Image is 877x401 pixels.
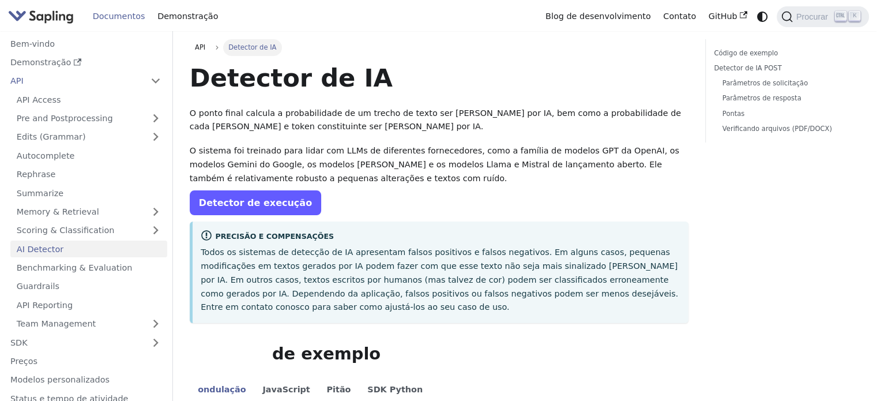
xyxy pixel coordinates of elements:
font: GitHub [709,12,737,21]
a: Documentos [86,8,151,25]
font: Preços [10,357,37,366]
font: Precisão e compensações [215,232,334,241]
font: Parâmetros de solicitação [722,79,808,87]
a: Detector de execução [190,190,321,215]
font: ondulação [198,385,246,394]
a: Contato [657,8,702,25]
a: AI Detector [10,241,167,257]
a: Blog de desenvolvimento [539,8,657,25]
a: SDK [4,334,144,351]
font: Modelos personalizados [10,375,110,384]
font: Parâmetros de resposta [722,94,801,102]
a: Memory & Retrieval [10,204,167,220]
a: GitHub [702,8,754,25]
font: SDK Python [367,385,423,394]
a: Team Management [10,316,167,332]
a: Scoring & Classification [10,222,167,239]
a: Demonstração [4,54,167,71]
a: Edits (Grammar) [10,129,167,145]
font: Bem-vindo [10,39,55,48]
a: API Access [10,91,167,108]
font: Pontas [722,110,744,118]
font: O sistema foi treinado para lidar com LLMs de diferentes fornecedores, como a família de modelos ... [190,146,679,183]
a: Detector de IA POST [714,63,856,74]
font: Verificando arquivos (PDF/DOCX) [722,125,832,133]
a: Pre and Postprocessing [10,110,167,127]
button: Alternar entre o modo escuro e o modo claro (atualmente modo de sistema) [754,8,770,25]
font: Pitão [326,385,351,394]
a: Autocomplete [10,147,167,164]
font: JavaScript [262,385,310,394]
a: Verificando arquivos (PDF/DOCX) [722,123,852,134]
font: Demonstração [157,12,218,21]
font: Código de exemplo [714,49,778,57]
font: Contato [663,12,696,21]
button: Collapse sidebar category 'API' [144,73,167,89]
a: Preços [4,353,167,370]
a: Summarize [10,185,167,201]
a: Demonstração [151,8,224,25]
img: Sapling.ai [8,8,74,25]
a: Parâmetros de resposta [722,93,852,104]
font: Detector de IA POST [714,64,781,72]
font: de exemplo [272,344,381,363]
a: API [4,73,144,89]
font: Detector de IA [190,63,393,92]
font: Detector de execução [199,197,312,208]
font: Detector de IA [228,43,276,51]
font: Documentos [93,12,145,21]
font: Demonstração [10,58,71,67]
a: Pontas [722,108,852,119]
font: API [195,43,205,51]
a: API Reporting [10,297,167,313]
a: Modelos personalizados [4,372,167,388]
a: Rephrase [10,166,167,183]
font: SDK [10,338,28,347]
a: Sapling.ai [8,8,78,25]
font: Procurar [796,12,828,21]
nav: Migalhas de pão [190,39,688,55]
font: Blog de desenvolvimento [545,12,651,21]
font: Todos os sistemas de detecção de IA apresentam falsos positivos e falsos negativos. Em alguns cas... [201,248,678,312]
button: Expandir a categoria da barra lateral 'SDK' [144,334,167,351]
a: API [190,39,211,55]
font: O ponto final calcula a probabilidade de um trecho de texto ser [PERSON_NAME] por IA, bem como a ... [190,108,681,132]
a: Bem-vindo [4,35,167,52]
font: API [10,76,24,85]
a: Parâmetros de solicitação [722,78,852,89]
a: Guardrails [10,278,167,295]
a: Código de exemplo [714,48,856,59]
kbd: K [849,11,860,21]
a: Benchmarking & Evaluation [10,260,167,276]
button: Pesquisar (Ctrl+K) [777,6,869,27]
